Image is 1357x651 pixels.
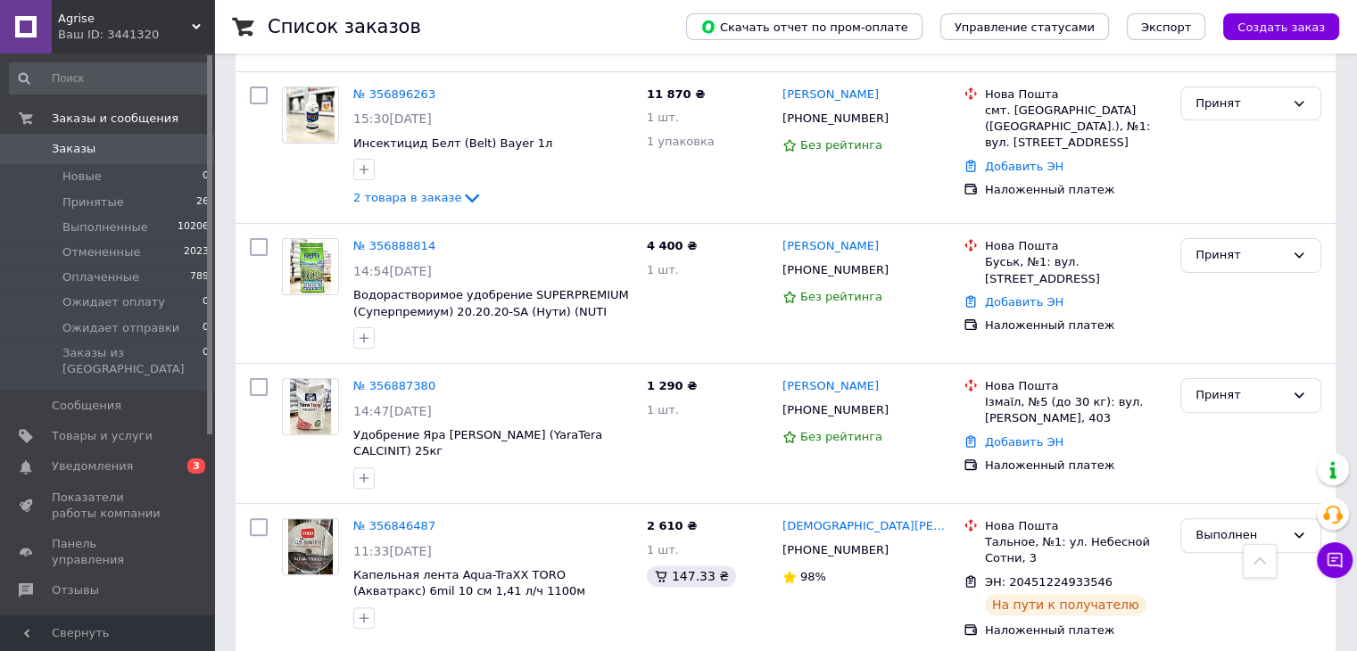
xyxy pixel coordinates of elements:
div: Ваш ID: 3441320 [58,27,214,43]
span: 0 [203,345,209,377]
span: 2 товара в заказе [353,191,461,204]
a: Фото товару [282,378,339,435]
a: Капельная лента Aqua-TraXX TORO (Акватракс) 6mil 10 см 1,41 л/ч 1100м [353,568,585,598]
span: 2023 [184,244,209,260]
div: Наложенный платеж [985,182,1166,198]
a: [PERSON_NAME] [782,378,879,395]
div: Нова Пошта [985,518,1166,534]
span: Принятые [62,194,124,210]
a: Водорастворимое удобрение SUPERPREMIUM (Суперпремиум) 20.20.20-SА (Нути) (NUTI 20.20.20-SА) 25кг [353,288,629,334]
div: Нова Пошта [985,87,1166,103]
span: Заказы [52,141,95,157]
h1: Список заказов [268,16,421,37]
div: Наложенный платеж [985,457,1166,474]
span: Agrise [58,11,192,27]
span: Покупатели [52,614,125,630]
a: № 356887380 [353,379,435,392]
a: № 356846487 [353,519,435,532]
a: [PERSON_NAME] [782,238,879,255]
span: 14:47[DATE] [353,404,432,418]
div: На пути к получателю [985,594,1146,615]
div: 147.33 ₴ [647,565,736,587]
div: Принят [1196,95,1285,113]
span: 1 упаковка [647,135,715,148]
span: 789 [190,269,209,285]
span: 1 шт. [647,111,679,124]
a: Фото товару [282,238,339,295]
div: Нова Пошта [985,378,1166,394]
a: Фото товару [282,518,339,575]
a: [DEMOGRAPHIC_DATA][PERSON_NAME] [782,518,949,535]
span: Управление статусами [955,21,1095,34]
input: Поиск [9,62,211,95]
span: Без рейтинга [800,138,882,152]
span: 1 шт. [647,263,679,276]
a: № 356888814 [353,239,435,252]
div: Буськ, №1: вул. [STREET_ADDRESS] [985,254,1166,286]
span: Новые [62,169,102,185]
span: Уведомления [52,458,133,474]
span: 2 610 ₴ [647,519,697,532]
a: Фото товару [282,87,339,144]
span: Показатели работы компании [52,490,165,522]
span: 15:30[DATE] [353,111,432,126]
span: Без рейтинга [800,290,882,303]
a: Добавить ЭН [985,295,1063,309]
span: Скачать отчет по пром-оплате [700,19,908,35]
div: Принят [1196,386,1285,405]
img: Фото товару [288,519,334,574]
div: смт. [GEOGRAPHIC_DATA] ([GEOGRAPHIC_DATA].), №1: вул. [STREET_ADDRESS] [985,103,1166,152]
span: Экспорт [1141,21,1191,34]
div: Выполнен [1196,526,1285,545]
span: 10206 [178,219,209,235]
span: Создать заказ [1237,21,1325,34]
button: Чат с покупателем [1317,542,1353,578]
span: Выполненные [62,219,148,235]
div: [PHONE_NUMBER] [779,107,892,130]
a: Добавить ЭН [985,435,1063,449]
div: Ізмаїл, №5 (до 30 кг): вул. [PERSON_NAME], 403 [985,394,1166,426]
div: [PHONE_NUMBER] [779,399,892,422]
span: ЭН: 20451224933546 [985,575,1113,589]
span: Отзывы [52,582,99,598]
span: Панель управления [52,536,165,568]
div: [PHONE_NUMBER] [779,259,892,282]
img: Фото товару [290,379,332,434]
span: 14:54[DATE] [353,264,432,278]
a: Удобрение Яра [PERSON_NAME] (YaraTera CALCINIT) 25кг [353,428,602,458]
button: Экспорт [1127,13,1205,40]
span: 4 400 ₴ [647,239,697,252]
span: Ожидает отправки [62,320,179,336]
a: Добавить ЭН [985,160,1063,173]
span: 0 [203,169,209,185]
a: [PERSON_NAME] [782,87,879,103]
span: 1 шт. [647,403,679,416]
span: 98% [800,570,826,583]
span: 11 870 ₴ [647,87,705,101]
span: 11:33[DATE] [353,544,432,558]
div: Принят [1196,246,1285,265]
span: 3 [187,458,205,474]
div: Наложенный платеж [985,622,1166,639]
span: Товары и услуги [52,428,153,444]
span: Отмененные [62,244,140,260]
span: Заказы и сообщения [52,111,178,127]
a: Создать заказ [1205,20,1339,33]
span: Без рейтинга [800,430,882,443]
span: Оплаченные [62,269,139,285]
div: Наложенный платеж [985,317,1166,334]
span: 0 [203,320,209,336]
span: 1 290 ₴ [647,379,697,392]
img: Фото товару [286,87,334,143]
a: № 356896263 [353,87,435,101]
img: Фото товару [290,239,332,294]
button: Управление статусами [940,13,1109,40]
div: Нова Пошта [985,238,1166,254]
button: Создать заказ [1223,13,1339,40]
span: Сообщения [52,398,121,414]
a: 2 товара в заказе [353,191,483,204]
button: Скачать отчет по пром-оплате [686,13,923,40]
